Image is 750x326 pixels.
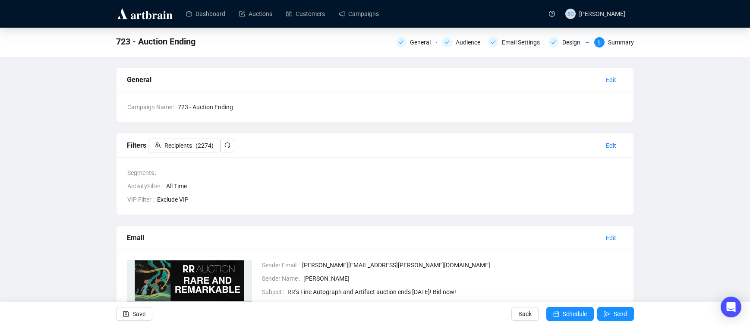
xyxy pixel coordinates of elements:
[186,3,225,25] a: Dashboard
[614,302,627,326] span: Send
[339,3,379,25] a: Campaigns
[303,274,624,283] span: [PERSON_NAME]
[262,274,303,283] span: Sender Name
[553,311,559,317] span: calendar
[562,37,586,47] div: Design
[127,195,157,204] span: VIP Filter
[396,37,437,47] div: General
[546,307,594,321] button: Schedule
[606,141,616,150] span: Edit
[116,35,195,48] span: 723 - Auction Ending
[132,302,145,326] span: Save
[239,3,272,25] a: Auctions
[127,168,160,177] span: Segments
[502,37,545,47] div: Email Settings
[127,141,234,149] span: Filters
[598,40,601,46] span: 5
[518,302,532,326] span: Back
[148,139,221,152] button: Recipients(2274)
[262,287,287,297] span: Subject
[116,7,174,21] img: logo
[599,73,623,87] button: Edit
[563,302,587,326] span: Schedule
[164,141,192,150] span: Recipients
[548,37,589,47] div: Design
[224,142,230,148] span: redo
[608,37,634,47] div: Summary
[511,307,539,321] button: Back
[442,37,482,47] div: Audience
[123,311,129,317] span: save
[302,260,624,270] span: [PERSON_NAME][EMAIL_ADDRESS][PERSON_NAME][DOMAIN_NAME]
[444,40,450,45] span: check
[599,231,623,245] button: Edit
[721,297,741,317] div: Open Intercom Messenger
[127,74,599,85] div: General
[262,260,302,270] span: Sender Email
[399,40,404,45] span: check
[567,9,574,18] span: SC
[597,307,634,321] button: Send
[116,307,152,321] button: Save
[127,102,178,112] span: Campaign Name
[195,141,214,150] span: ( 2274 )
[599,139,623,152] button: Edit
[594,37,634,47] div: 5Summary
[606,75,616,85] span: Edit
[456,37,485,47] div: Audience
[178,102,623,112] span: 723 - Auction Ending
[579,10,625,17] span: [PERSON_NAME]
[606,233,616,243] span: Edit
[127,232,599,243] div: Email
[604,311,610,317] span: send
[286,3,325,25] a: Customers
[287,287,624,297] span: RR’s Fine Autograph and Artifact auction ends [DATE]! Bid now!
[166,181,623,191] span: All Time
[410,37,436,47] div: General
[127,181,166,191] span: ActivityFilter
[551,40,556,45] span: check
[155,142,161,148] span: team
[157,195,623,204] span: Exclude VIP
[549,11,555,17] span: question-circle
[488,37,543,47] div: Email Settings
[491,40,496,45] span: check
